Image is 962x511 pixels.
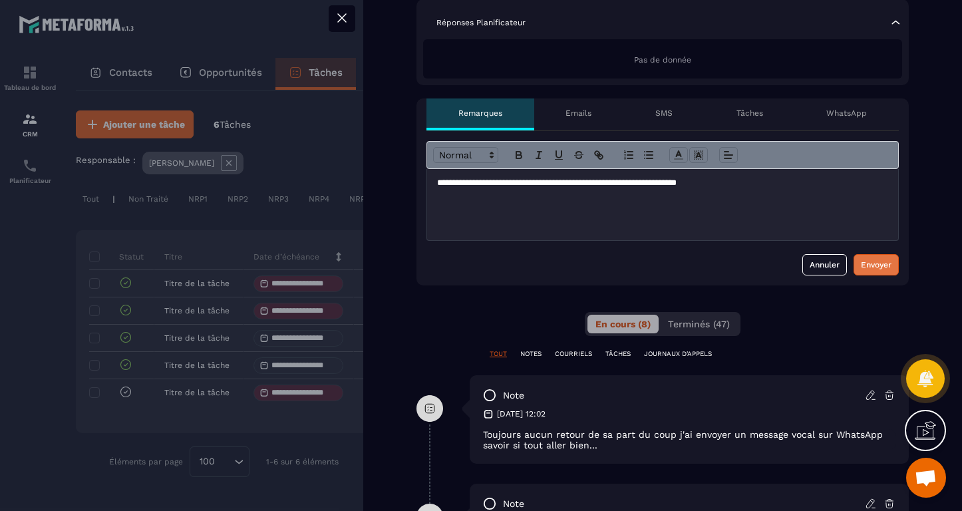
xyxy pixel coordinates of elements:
button: Annuler [802,254,847,275]
div: Ouvrir le chat [906,458,946,498]
p: Tâches [736,108,763,118]
p: Remarques [458,108,502,118]
p: COURRIELS [555,349,592,359]
p: SMS [655,108,673,118]
span: Terminés (47) [668,319,730,329]
button: Envoyer [854,254,899,275]
p: NOTES [520,349,542,359]
p: note [503,498,524,510]
button: Terminés (47) [660,315,738,333]
p: TOUT [490,349,507,359]
p: [DATE] 12:02 [497,409,546,419]
p: Emails [565,108,591,118]
p: WhatsApp [826,108,867,118]
span: En cours (8) [595,319,651,329]
div: Envoyer [861,258,891,271]
button: En cours (8) [587,315,659,333]
p: note [503,389,524,402]
p: TÂCHES [605,349,631,359]
p: JOURNAUX D'APPELS [644,349,712,359]
p: Toujours aucun retour de sa part du coup j'ai envoyer un message vocal sur WhatsApp savoir si tou... [483,429,895,450]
